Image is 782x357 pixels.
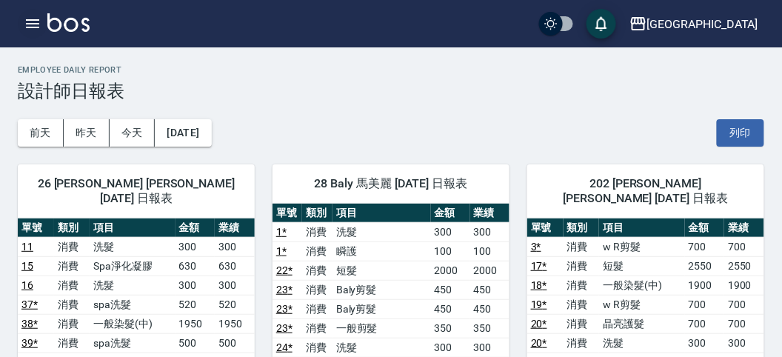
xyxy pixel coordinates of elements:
[90,295,175,314] td: spa洗髮
[54,218,90,238] th: 類別
[90,256,175,276] td: Spa淨化凝膠
[564,333,600,353] td: 消費
[685,276,725,295] td: 1900
[599,237,684,256] td: w R剪髮
[332,204,431,223] th: 項目
[724,276,764,295] td: 1900
[431,299,470,318] td: 450
[21,241,33,253] a: 11
[599,256,684,276] td: 短髮
[431,241,470,261] td: 100
[599,276,684,295] td: 一般染髮(中)
[90,333,175,353] td: spa洗髮
[18,218,54,238] th: 單號
[685,314,725,333] td: 700
[54,237,90,256] td: 消費
[176,314,215,333] td: 1950
[176,237,215,256] td: 300
[21,279,33,291] a: 16
[724,314,764,333] td: 700
[18,119,64,147] button: 前天
[90,276,175,295] td: 洗髮
[110,119,156,147] button: 今天
[64,119,110,147] button: 昨天
[54,333,90,353] td: 消費
[470,338,509,357] td: 300
[332,241,431,261] td: 瞬護
[302,338,332,357] td: 消費
[302,280,332,299] td: 消費
[545,176,746,206] span: 202 [PERSON_NAME] [PERSON_NAME] [DATE] 日報表
[527,218,564,238] th: 單號
[724,237,764,256] td: 700
[431,261,470,280] td: 2000
[717,119,764,147] button: 列印
[18,81,764,101] h3: 設計師日報表
[685,295,725,314] td: 700
[90,314,175,333] td: 一般染髮(中)
[54,314,90,333] td: 消費
[54,295,90,314] td: 消費
[215,333,255,353] td: 500
[564,218,600,238] th: 類別
[273,204,302,223] th: 單號
[624,9,764,39] button: [GEOGRAPHIC_DATA]
[332,280,431,299] td: Baly剪髮
[685,333,725,353] td: 300
[176,276,215,295] td: 300
[586,9,616,39] button: save
[332,222,431,241] td: 洗髮
[176,218,215,238] th: 金額
[36,176,237,206] span: 26 [PERSON_NAME] [PERSON_NAME][DATE] 日報表
[176,333,215,353] td: 500
[470,204,509,223] th: 業績
[302,241,332,261] td: 消費
[724,256,764,276] td: 2550
[470,261,509,280] td: 2000
[176,295,215,314] td: 520
[215,256,255,276] td: 630
[470,280,509,299] td: 450
[564,276,600,295] td: 消費
[176,256,215,276] td: 630
[470,318,509,338] td: 350
[564,314,600,333] td: 消費
[470,299,509,318] td: 450
[54,276,90,295] td: 消費
[302,318,332,338] td: 消費
[332,338,431,357] td: 洗髮
[724,218,764,238] th: 業績
[431,222,470,241] td: 300
[54,256,90,276] td: 消費
[302,299,332,318] td: 消費
[90,218,175,238] th: 項目
[431,338,470,357] td: 300
[470,241,509,261] td: 100
[564,295,600,314] td: 消費
[18,65,764,75] h2: Employee Daily Report
[647,15,758,33] div: [GEOGRAPHIC_DATA]
[724,333,764,353] td: 300
[431,204,470,223] th: 金額
[302,261,332,280] td: 消費
[564,237,600,256] td: 消費
[685,237,725,256] td: 700
[90,237,175,256] td: 洗髮
[599,295,684,314] td: w R剪髮
[431,280,470,299] td: 450
[155,119,211,147] button: [DATE]
[215,276,255,295] td: 300
[724,295,764,314] td: 700
[685,256,725,276] td: 2550
[599,314,684,333] td: 晶亮護髮
[332,318,431,338] td: 一般剪髮
[215,218,255,238] th: 業績
[302,222,332,241] td: 消費
[470,222,509,241] td: 300
[599,333,684,353] td: 洗髮
[564,256,600,276] td: 消費
[332,261,431,280] td: 短髮
[215,237,255,256] td: 300
[431,318,470,338] td: 350
[215,314,255,333] td: 1950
